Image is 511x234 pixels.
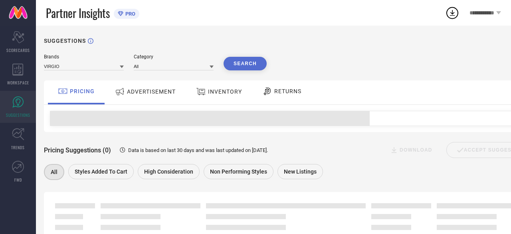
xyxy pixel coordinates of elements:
span: Non Performing Styles [210,168,267,175]
span: ADVERTISEMENT [127,88,176,95]
span: Pricing Suggestions (0) [44,146,111,154]
span: All [51,169,57,175]
span: Data is based on last 30 days and was last updated on [DATE] . [128,147,268,153]
span: SCORECARDS [6,47,30,53]
div: Brands [44,54,124,60]
span: High Consideration [144,168,193,175]
div: Category [134,54,214,60]
div: Open download list [445,6,460,20]
span: TRENDS [11,144,25,150]
span: FWD [14,177,22,183]
span: RETURNS [274,88,301,94]
button: Search [224,57,267,70]
span: Partner Insights [46,5,110,21]
h1: SUGGESTIONS [44,38,86,44]
span: PRICING [70,88,95,94]
span: SUGGESTIONS [6,112,30,118]
span: PRO [123,11,135,17]
span: INVENTORY [208,88,242,95]
span: WORKSPACE [7,80,29,86]
span: New Listings [284,168,317,175]
span: Styles Added To Cart [75,168,127,175]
